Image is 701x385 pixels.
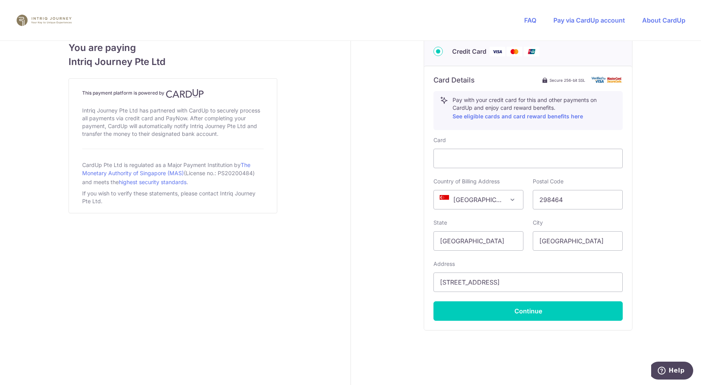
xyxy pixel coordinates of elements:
div: Intriq Journey Pte Ltd has partnered with CardUp to securely process all payments via credit card... [82,105,264,139]
iframe: Opens a widget where you can find more information [651,362,693,381]
h6: Card Details [433,76,475,85]
div: If you wish to verify these statements, please contact Intriq Journey Pte Ltd. [82,188,264,207]
img: Union Pay [524,47,539,56]
label: City [533,219,543,227]
div: CardUp Pte Ltd is regulated as a Major Payment Institution by (License no.: PS20200484) and meets... [82,158,264,188]
p: Pay with your credit card for this and other payments on CardUp and enjoy card reward benefits. [453,96,616,121]
a: FAQ [524,16,536,24]
span: You are paying [69,41,277,55]
span: Secure 256-bit SSL [550,77,585,83]
span: Credit Card [452,47,486,56]
img: Visa [490,47,505,56]
button: Continue [433,301,623,321]
input: Example 123456 [533,190,623,209]
span: Intriq Journey Pte Ltd [69,55,277,69]
a: highest security standards [119,179,187,185]
label: Address [433,260,455,268]
div: Credit Card Visa Mastercard Union Pay [433,47,623,56]
img: CardUp [166,89,204,98]
h4: This payment platform is powered by [82,89,264,98]
label: Postal Code [533,178,564,185]
img: Mastercard [507,47,522,56]
label: State [433,219,447,227]
img: card secure [592,77,623,83]
a: Pay via CardUp account [553,16,625,24]
iframe: Secure card payment input frame [440,153,616,163]
label: Card [433,136,446,144]
label: Country of Billing Address [433,178,500,185]
span: Singapore [434,190,523,209]
a: See eligible cards and card reward benefits here [453,113,583,120]
a: About CardUp [642,16,685,24]
span: Singapore [433,190,523,209]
